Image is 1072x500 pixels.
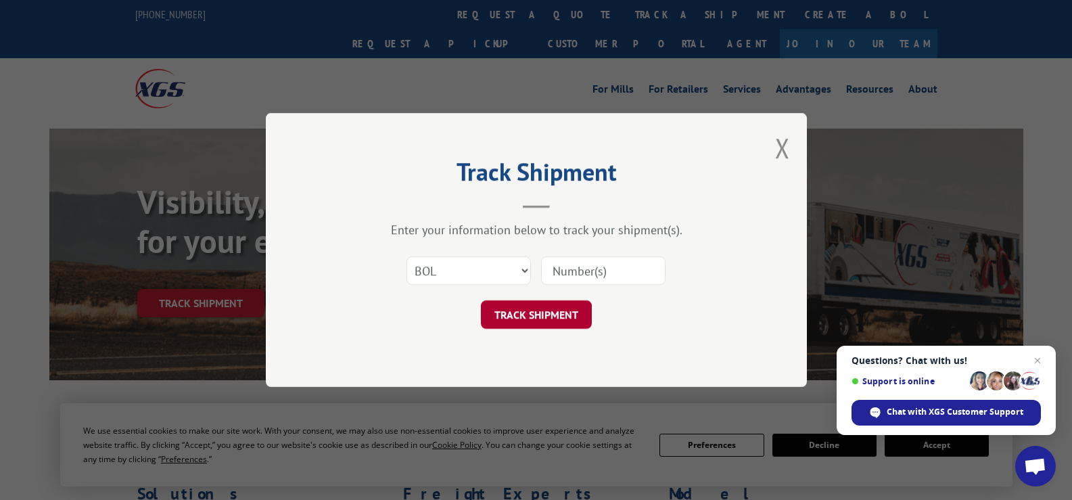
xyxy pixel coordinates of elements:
span: Chat with XGS Customer Support [887,406,1023,418]
span: Support is online [852,376,965,386]
span: Close chat [1029,353,1046,369]
div: Open chat [1015,446,1056,486]
div: Chat with XGS Customer Support [852,400,1041,426]
button: Close modal [775,130,790,166]
button: TRACK SHIPMENT [481,300,592,329]
span: Questions? Chat with us! [852,355,1041,366]
h2: Track Shipment [333,162,739,188]
div: Enter your information below to track your shipment(s). [333,222,739,237]
input: Number(s) [541,256,666,285]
